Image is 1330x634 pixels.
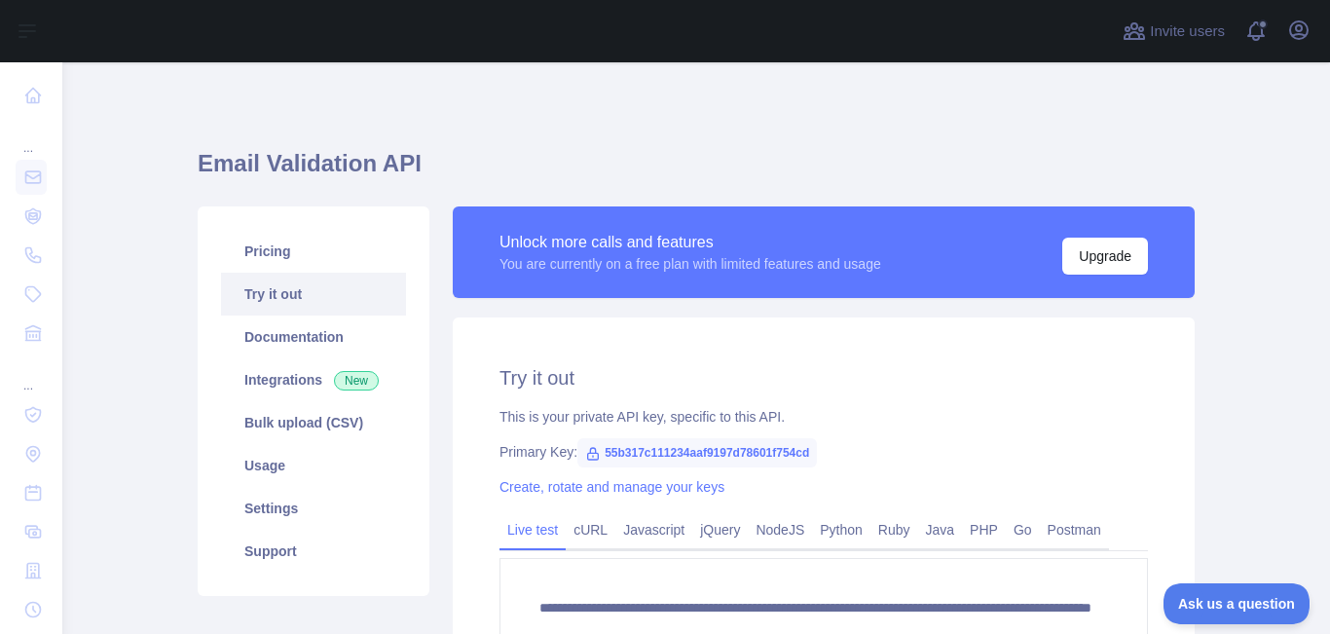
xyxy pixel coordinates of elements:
a: PHP [962,514,1006,545]
span: 55b317c111234aaf9197d78601f754cd [577,438,817,467]
h1: Email Validation API [198,148,1195,195]
button: Upgrade [1062,238,1148,275]
div: You are currently on a free plan with limited features and usage [499,254,881,274]
a: Support [221,530,406,573]
div: ... [16,117,47,156]
a: Javascript [615,514,692,545]
a: cURL [566,514,615,545]
a: Documentation [221,316,406,358]
a: Settings [221,487,406,530]
a: Usage [221,444,406,487]
div: Unlock more calls and features [499,231,881,254]
a: Postman [1040,514,1109,545]
a: Try it out [221,273,406,316]
a: Live test [499,514,566,545]
iframe: Toggle Customer Support [1164,583,1311,624]
a: Java [918,514,963,545]
span: New [334,371,379,391]
div: ... [16,354,47,393]
a: Go [1006,514,1040,545]
a: NodeJS [748,514,812,545]
h2: Try it out [499,364,1148,392]
a: Python [812,514,870,545]
a: Bulk upload (CSV) [221,401,406,444]
div: This is your private API key, specific to this API. [499,407,1148,427]
a: Pricing [221,230,406,273]
a: jQuery [692,514,748,545]
a: Integrations New [221,358,406,401]
button: Invite users [1119,16,1229,47]
span: Invite users [1150,20,1225,43]
a: Ruby [870,514,918,545]
a: Create, rotate and manage your keys [499,479,724,495]
div: Primary Key: [499,442,1148,462]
